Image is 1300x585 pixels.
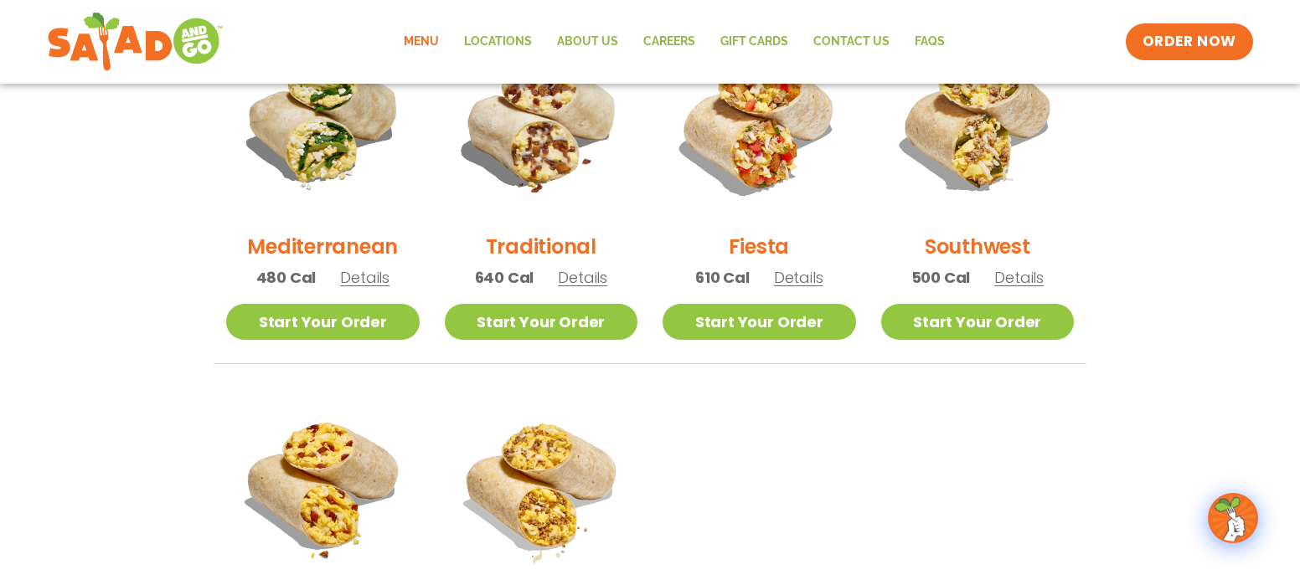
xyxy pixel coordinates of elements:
[631,23,708,61] a: Careers
[445,26,638,219] img: Product photo for Traditional
[256,266,317,289] span: 480 Cal
[708,23,801,61] a: GIFT CARDS
[558,267,607,288] span: Details
[911,266,971,289] span: 500 Cal
[774,267,823,288] span: Details
[881,26,1075,219] img: Product photo for Southwest
[445,389,638,582] img: Product photo for Turkey Sausage, Egg & Cheese
[226,304,420,340] a: Start Your Order
[247,232,398,261] h2: Mediterranean
[451,23,544,61] a: Locations
[925,232,1030,261] h2: Southwest
[1143,32,1236,52] span: ORDER NOW
[1210,495,1256,541] img: wpChatIcon
[729,232,789,261] h2: Fiesta
[881,304,1075,340] a: Start Your Order
[663,26,856,219] img: Product photo for Fiesta
[391,23,451,61] a: Menu
[663,304,856,340] a: Start Your Order
[475,266,534,289] span: 640 Cal
[801,23,902,61] a: Contact Us
[902,23,957,61] a: FAQs
[340,267,389,288] span: Details
[226,26,420,219] img: Product photo for Mediterranean Breakfast Burrito
[544,23,631,61] a: About Us
[47,8,224,75] img: new-SAG-logo-768×292
[994,267,1044,288] span: Details
[391,23,957,61] nav: Menu
[445,304,638,340] a: Start Your Order
[486,232,596,261] h2: Traditional
[695,266,750,289] span: 610 Cal
[226,389,420,582] img: Product photo for Bacon, Egg & Cheese
[1126,23,1253,60] a: ORDER NOW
